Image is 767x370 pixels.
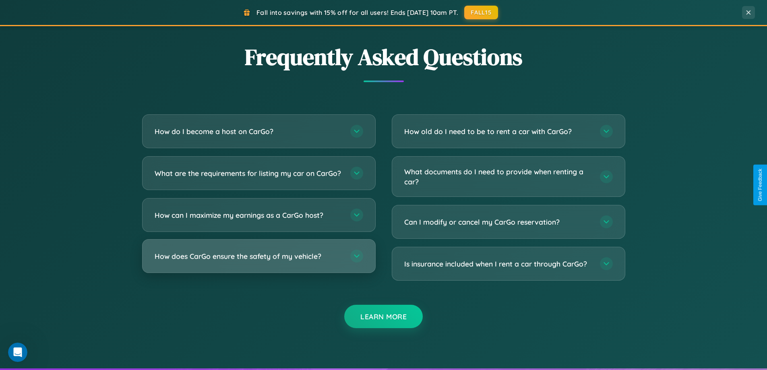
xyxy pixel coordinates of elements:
[404,259,592,269] h3: Is insurance included when I rent a car through CarGo?
[256,8,458,17] span: Fall into savings with 15% off for all users! Ends [DATE] 10am PT.
[344,305,423,328] button: Learn More
[155,168,342,178] h3: What are the requirements for listing my car on CarGo?
[464,6,498,19] button: FALL15
[404,126,592,136] h3: How old do I need to be to rent a car with CarGo?
[155,210,342,220] h3: How can I maximize my earnings as a CarGo host?
[404,167,592,186] h3: What documents do I need to provide when renting a car?
[155,126,342,136] h3: How do I become a host on CarGo?
[142,41,625,72] h2: Frequently Asked Questions
[757,169,763,201] div: Give Feedback
[155,251,342,261] h3: How does CarGo ensure the safety of my vehicle?
[404,217,592,227] h3: Can I modify or cancel my CarGo reservation?
[8,343,27,362] iframe: Intercom live chat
